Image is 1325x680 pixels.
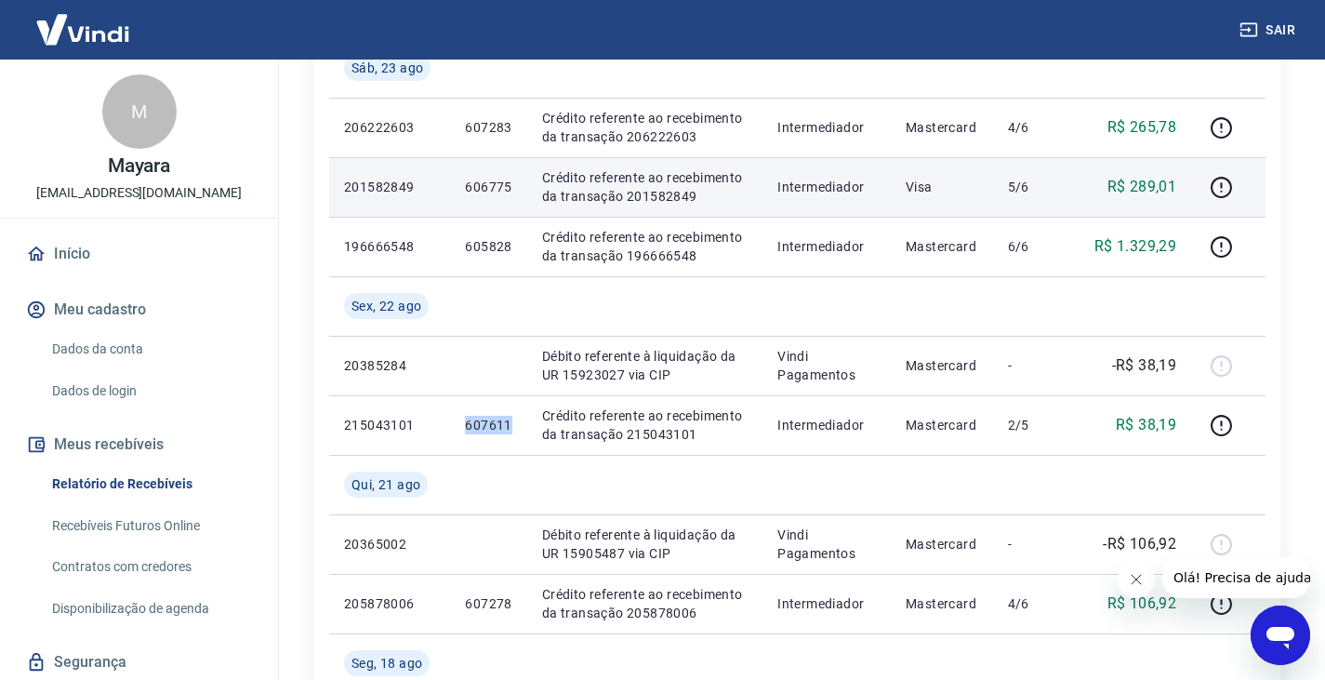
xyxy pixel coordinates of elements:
p: Mastercard [906,118,978,137]
p: R$ 289,01 [1107,176,1177,198]
p: R$ 265,78 [1107,116,1177,139]
iframe: Botão para abrir a janela de mensagens [1251,606,1310,665]
a: Dados da conta [45,330,256,368]
p: 606775 [465,178,511,196]
p: 196666548 [344,237,435,256]
p: [EMAIL_ADDRESS][DOMAIN_NAME] [36,183,242,203]
p: 4/6 [1008,118,1063,137]
p: Mastercard [906,416,978,434]
a: Disponibilização de agenda [45,590,256,628]
p: 5/6 [1008,178,1063,196]
p: 205878006 [344,594,435,613]
p: 2/5 [1008,416,1063,434]
p: Débito referente à liquidação da UR 15923027 via CIP [542,347,748,384]
a: Dados de login [45,372,256,410]
p: Crédito referente ao recebimento da transação 205878006 [542,585,748,622]
img: Vindi [22,1,143,58]
iframe: Mensagem da empresa [1162,557,1310,598]
button: Meu cadastro [22,289,256,330]
iframe: Fechar mensagem [1118,561,1155,598]
button: Meus recebíveis [22,424,256,465]
p: Crédito referente ao recebimento da transação 196666548 [542,228,748,265]
p: 607283 [465,118,511,137]
p: Intermediador [777,594,876,613]
p: Crédito referente ao recebimento da transação 215043101 [542,407,748,444]
p: R$ 106,92 [1107,593,1177,615]
a: Relatório de Recebíveis [45,465,256,503]
p: Mastercard [906,356,978,375]
p: Vindi Pagamentos [777,347,876,384]
a: Início [22,233,256,274]
p: 607611 [465,416,511,434]
p: Mastercard [906,237,978,256]
p: 20385284 [344,356,435,375]
a: Recebíveis Futuros Online [45,507,256,545]
span: Seg, 18 ago [351,654,422,673]
p: Vindi Pagamentos [777,526,876,563]
p: -R$ 38,19 [1112,354,1177,377]
a: Contratos com credores [45,548,256,586]
p: -R$ 106,92 [1103,533,1176,555]
p: R$ 1.329,29 [1094,235,1176,258]
p: 4/6 [1008,594,1063,613]
p: Intermediador [777,237,876,256]
p: Débito referente à liquidação da UR 15905487 via CIP [542,526,748,563]
p: 20365002 [344,535,435,553]
div: M [102,74,177,149]
p: 206222603 [344,118,435,137]
p: 607278 [465,594,511,613]
p: Crédito referente ao recebimento da transação 206222603 [542,109,748,146]
p: Crédito referente ao recebimento da transação 201582849 [542,168,748,206]
p: 6/6 [1008,237,1063,256]
p: Visa [906,178,978,196]
p: Mayara [108,156,171,176]
p: 201582849 [344,178,435,196]
p: 215043101 [344,416,435,434]
p: R$ 38,19 [1116,414,1176,436]
p: Mastercard [906,594,978,613]
p: Mastercard [906,535,978,553]
span: Olá! Precisa de ajuda? [11,13,156,28]
p: Intermediador [777,416,876,434]
p: Intermediador [777,178,876,196]
p: 605828 [465,237,511,256]
button: Sair [1236,13,1303,47]
p: - [1008,535,1063,553]
p: - [1008,356,1063,375]
span: Qui, 21 ago [351,475,420,494]
span: Sex, 22 ago [351,297,421,315]
span: Sáb, 23 ago [351,59,423,77]
p: Intermediador [777,118,876,137]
